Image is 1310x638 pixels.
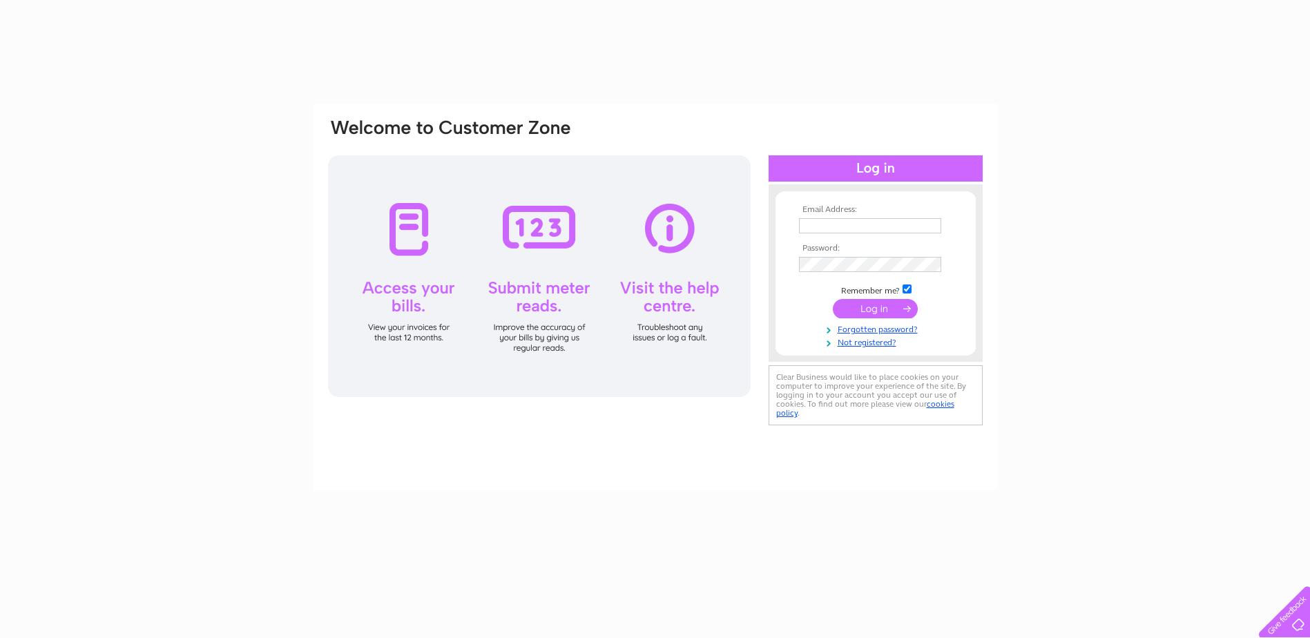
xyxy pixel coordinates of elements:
[796,244,956,253] th: Password:
[769,365,983,425] div: Clear Business would like to place cookies on your computer to improve your experience of the sit...
[776,399,954,418] a: cookies policy
[796,282,956,296] td: Remember me?
[796,205,956,215] th: Email Address:
[799,322,956,335] a: Forgotten password?
[833,299,918,318] input: Submit
[799,335,956,348] a: Not registered?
